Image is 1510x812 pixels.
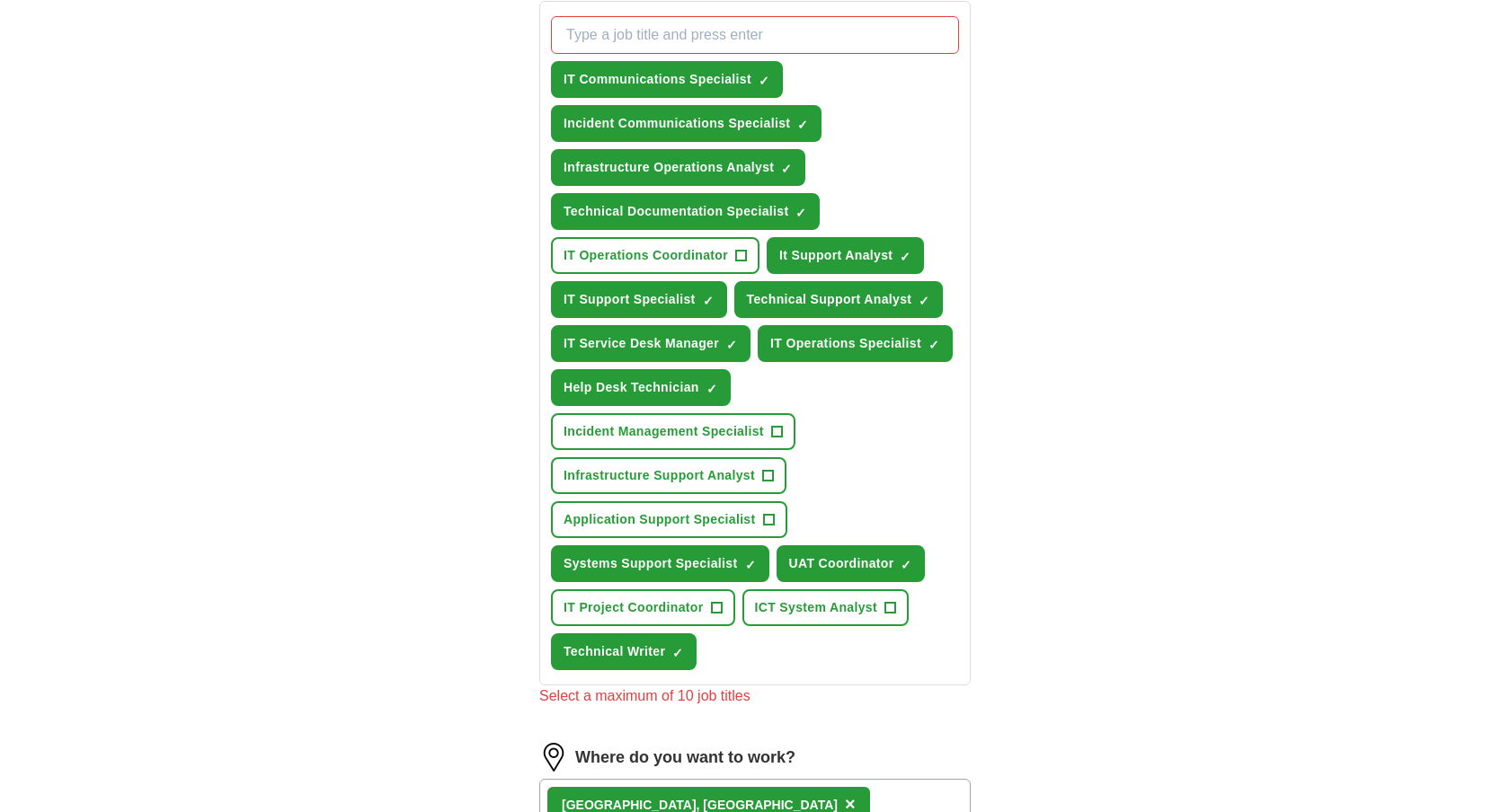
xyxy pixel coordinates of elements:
[564,158,774,177] span: Infrastructure Operations Analyst
[900,250,910,264] span: ✓
[539,743,568,772] img: location.png
[789,554,894,573] span: UAT Coordinator
[742,589,910,626] button: ICT System Analyst
[564,422,764,441] span: Incident Management Specialist
[551,61,783,98] button: IT Communications Specialist✓
[551,281,727,318] button: IT Support Specialist✓
[564,642,665,661] span: Technical Writer
[551,16,959,54] input: Type a job title and press enter
[672,646,683,660] span: ✓
[551,633,697,670] button: Technical Writer✓
[755,598,878,617] span: ICT System Analyst
[726,338,737,352] span: ✓
[758,325,953,362] button: IT Operations Specialist✓
[703,294,714,308] span: ✓
[551,105,822,142] button: Incident Communications Specialist✓
[564,202,788,221] span: Technical Documentation Specialist
[551,545,769,582] button: Systems Support Specialist✓
[770,334,921,353] span: IT Operations Specialist
[551,413,795,450] button: Incident Management Specialist
[564,378,699,397] span: Help Desk Technician
[797,118,808,132] span: ✓
[551,325,751,362] button: IT Service Desk Manager✓
[564,290,696,309] span: IT Support Specialist
[551,589,735,626] button: IT Project Coordinator
[745,558,756,572] span: ✓
[795,206,806,220] span: ✓
[781,162,792,176] span: ✓
[747,290,912,309] span: Technical Support Analyst
[919,294,929,308] span: ✓
[564,510,756,529] span: Application Support Specialist
[564,554,738,573] span: Systems Support Specialist
[564,466,755,485] span: Infrastructure Support Analyst
[539,685,971,707] div: Select a maximum of 10 job titles
[564,114,790,133] span: Incident Communications Specialist
[564,334,719,353] span: IT Service Desk Manager
[734,281,944,318] button: Technical Support Analyst✓
[575,746,795,770] label: Where do you want to work?
[551,149,805,186] button: Infrastructure Operations Analyst✓
[551,369,731,406] button: Help Desk Technician✓
[767,237,924,274] button: It Support Analyst✓
[551,457,786,494] button: Infrastructure Support Analyst
[551,501,787,538] button: Application Support Specialist
[928,338,939,352] span: ✓
[564,70,751,89] span: IT Communications Specialist
[706,382,717,396] span: ✓
[564,246,728,265] span: IT Operations Coordinator
[551,237,759,274] button: IT Operations Coordinator
[779,246,893,265] span: It Support Analyst
[777,545,926,582] button: UAT Coordinator✓
[901,558,911,572] span: ✓
[551,193,820,230] button: Technical Documentation Specialist✓
[564,598,704,617] span: IT Project Coordinator
[759,74,769,88] span: ✓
